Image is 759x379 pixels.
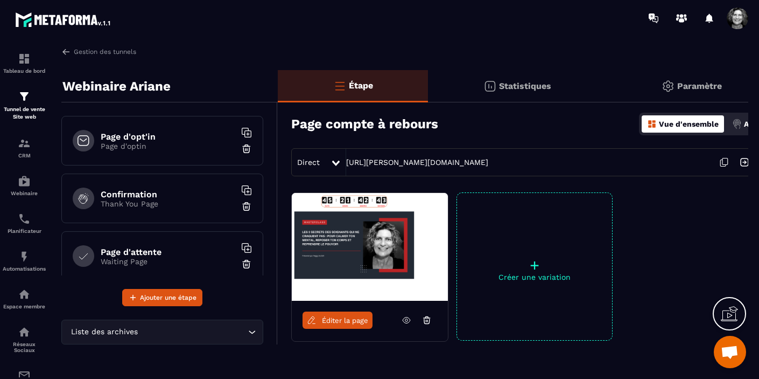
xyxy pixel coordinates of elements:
[3,68,46,74] p: Tableau de bord
[3,106,46,121] p: Tunnel de vente Site web
[346,158,488,167] a: [URL][PERSON_NAME][DOMAIN_NAME]
[101,189,235,199] h6: Confirmation
[3,228,46,234] p: Planificateur
[3,44,46,82] a: formationformationTableau de bord
[101,199,235,208] p: Thank You Page
[122,289,202,306] button: Ajouter une étape
[499,81,551,91] p: Statistiques
[3,266,46,272] p: Automatisations
[714,336,746,368] div: Ouvrir le chat
[3,242,46,280] a: automationsautomationsAutomatisations
[61,47,71,57] img: arrow
[349,80,373,91] p: Étape
[18,52,31,65] img: formation
[3,318,46,361] a: social-networksocial-networkRéseaux Sociaux
[483,80,496,93] img: stats.20deebd0.svg
[677,81,722,91] p: Paramètre
[61,320,263,344] div: Search for option
[732,119,742,129] img: actions.d6e523a2.png
[15,10,112,29] img: logo
[18,90,31,103] img: formation
[3,341,46,353] p: Réseaux Sociaux
[18,212,31,225] img: scheduler
[140,292,196,303] span: Ajouter une étape
[457,273,612,281] p: Créer une variation
[61,47,136,57] a: Gestion des tunnels
[241,143,252,154] img: trash
[303,312,373,329] a: Éditer la page
[322,316,368,325] span: Éditer la page
[291,116,438,132] h3: Page compte à rebours
[18,250,31,263] img: automations
[62,75,171,97] p: Webinaire Ariane
[659,120,719,128] p: Vue d'ensemble
[3,204,46,242] a: schedulerschedulerPlanificateur
[241,201,252,212] img: trash
[457,258,612,273] p: +
[292,193,448,301] img: image
[18,288,31,301] img: automations
[3,190,46,196] p: Webinaire
[734,152,755,173] img: arrow-next.bcc2205e.svg
[333,79,346,92] img: bars-o.4a397970.svg
[101,142,235,150] p: Page d'optin
[101,247,235,257] h6: Page d'attente
[647,119,657,129] img: dashboard-orange.40269519.svg
[101,132,235,142] h6: Page d'opt'in
[68,326,140,338] span: Liste des archives
[297,158,320,167] span: Direct
[3,153,46,159] p: CRM
[3,304,46,309] p: Espace membre
[3,82,46,129] a: formationformationTunnel de vente Site web
[18,137,31,150] img: formation
[662,80,674,93] img: setting-gr.5f69749f.svg
[101,257,235,266] p: Waiting Page
[3,167,46,204] a: automationsautomationsWebinaire
[241,259,252,270] img: trash
[3,280,46,318] a: automationsautomationsEspace membre
[140,326,245,338] input: Search for option
[3,129,46,167] a: formationformationCRM
[18,175,31,188] img: automations
[18,326,31,339] img: social-network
